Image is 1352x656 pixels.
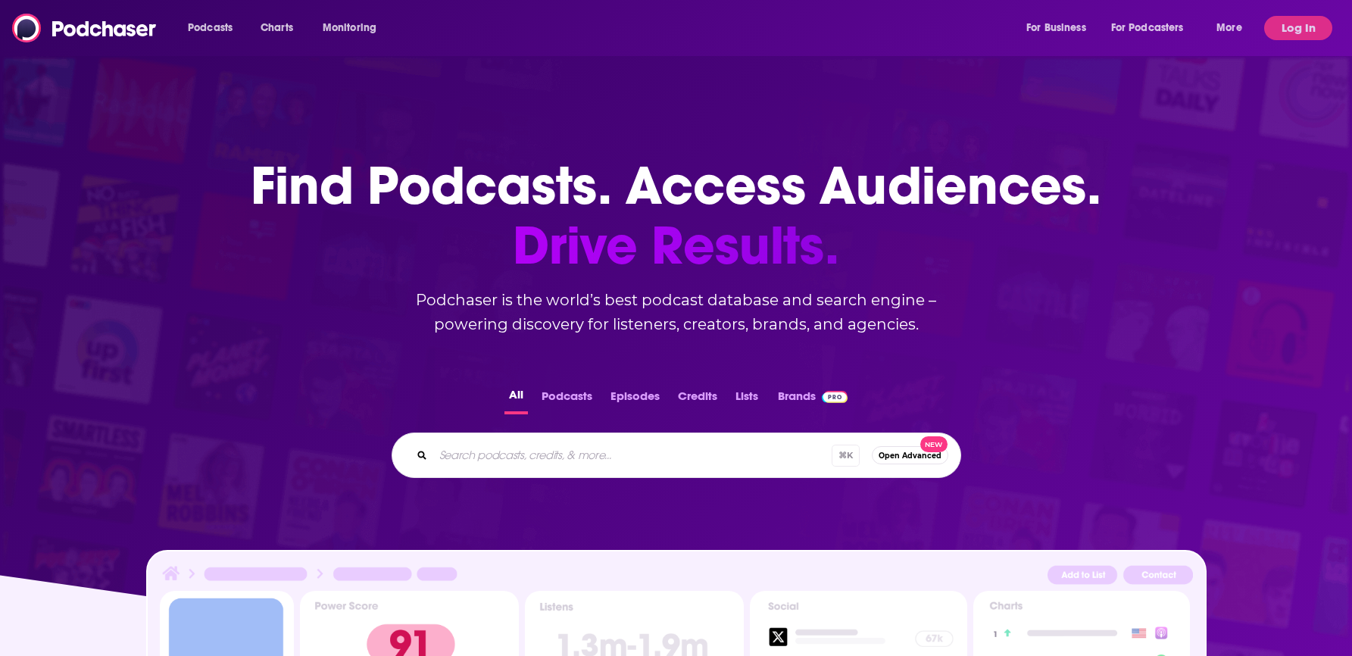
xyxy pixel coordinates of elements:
img: Podchaser - Follow, Share and Rate Podcasts [12,14,158,42]
button: All [504,385,528,414]
span: Podcasts [188,17,233,39]
img: Podcast Insights Header [160,564,1193,590]
button: Credits [673,385,722,414]
span: Monitoring [323,17,376,39]
a: Charts [251,16,302,40]
button: open menu [1016,16,1105,40]
button: open menu [312,16,396,40]
span: Drive Results. [251,216,1101,276]
button: Podcasts [537,385,597,414]
button: Open AdvancedNew [872,446,948,464]
button: Episodes [606,385,664,414]
img: Podchaser Pro [822,391,848,403]
button: Log In [1264,16,1332,40]
button: open menu [1101,16,1206,40]
button: open menu [177,16,252,40]
div: Search podcasts, credits, & more... [392,433,961,478]
span: For Podcasters [1111,17,1184,39]
span: More [1216,17,1242,39]
span: Open Advanced [879,451,941,460]
span: ⌘ K [832,445,860,467]
a: BrandsPodchaser Pro [778,385,848,414]
button: Lists [731,385,763,414]
span: Charts [261,17,293,39]
button: open menu [1206,16,1261,40]
span: New [920,436,948,452]
span: For Business [1026,17,1086,39]
h1: Find Podcasts. Access Audiences. [251,156,1101,276]
h2: Podchaser is the world’s best podcast database and search engine – powering discovery for listene... [373,288,979,336]
input: Search podcasts, credits, & more... [433,443,832,467]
